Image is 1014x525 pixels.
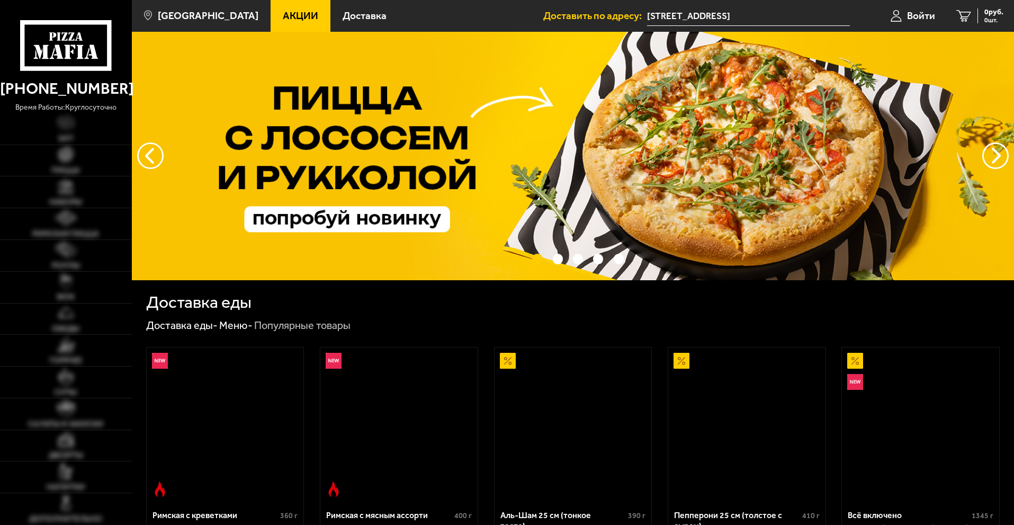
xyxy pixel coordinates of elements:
img: Новинка [152,353,168,369]
span: Наборы [49,198,82,206]
img: Острое блюдо [326,482,342,497]
span: 360 г [280,511,298,520]
a: НовинкаОстрое блюдоРимская с мясным ассорти [320,348,478,502]
span: Горячее [50,357,82,364]
span: Хит [58,135,74,143]
a: АкционныйПепперони 25 см (толстое с сыром) [668,348,825,502]
span: Напитки [47,483,85,491]
div: Римская с мясным ассорти [326,510,452,520]
img: Острое блюдо [152,482,168,497]
button: точки переключения [593,254,603,264]
img: Новинка [326,353,342,369]
div: Популярные товары [254,319,351,333]
button: точки переключения [614,254,624,264]
a: АкционныйАль-Шам 25 см (тонкое тесто) [495,348,652,502]
span: 0 руб. [984,8,1003,16]
span: Салаты и закуски [28,420,103,428]
div: Римская с креветками [152,510,278,520]
span: Римская пицца [32,230,99,238]
a: АкционныйНовинкаВсё включено [842,348,999,502]
span: Десерты [49,451,83,459]
span: [GEOGRAPHIC_DATA] [158,11,258,21]
span: Ленинский проспект, 147к4 [647,6,850,26]
button: точки переключения [573,254,583,264]
span: 1345 г [972,511,993,520]
button: предыдущий [982,143,1009,169]
span: Пицца [51,166,80,174]
span: Доставить по адресу: [543,11,647,21]
span: Супы [55,388,77,396]
span: Дополнительно [29,515,102,523]
img: Акционный [674,353,689,369]
input: Ваш адрес доставки [647,6,850,26]
button: точки переключения [532,254,542,264]
img: Новинка [847,374,863,390]
span: Войти [907,11,935,21]
button: точки переключения [553,254,563,264]
span: 0 шт. [984,17,1003,23]
button: следующий [137,143,164,169]
span: Акции [283,11,318,21]
span: Обеды [52,325,79,333]
span: Роллы [52,262,80,270]
span: Доставка [343,11,387,21]
span: 410 г [802,511,820,520]
h1: Доставка еды [146,294,252,311]
span: 400 г [454,511,472,520]
img: Акционный [500,353,516,369]
div: Всё включено [848,510,969,520]
span: 390 г [628,511,645,520]
img: Акционный [847,353,863,369]
span: WOK [57,293,75,301]
a: НовинкаОстрое блюдоРимская с креветками [147,348,304,502]
a: Доставка еды- [146,319,218,332]
a: Меню- [219,319,253,332]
